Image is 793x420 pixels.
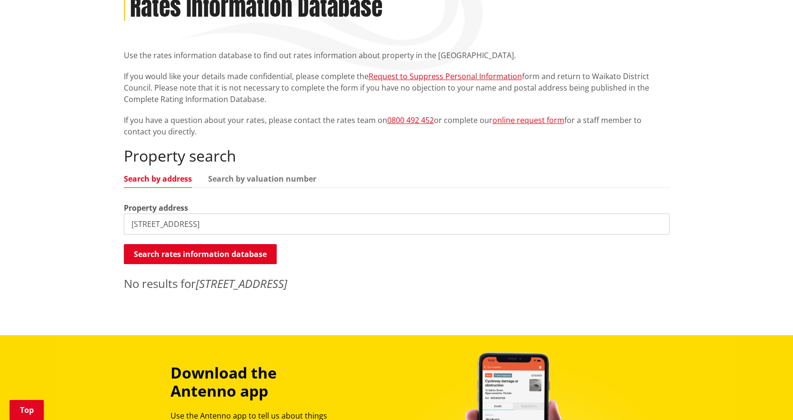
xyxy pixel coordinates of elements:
[369,71,522,82] a: Request to Suppress Personal Information
[196,276,287,291] em: [STREET_ADDRESS]
[208,175,316,183] a: Search by valuation number
[10,400,44,420] a: Top
[124,244,277,264] button: Search rates information database
[749,380,783,414] iframe: Messenger Launcher
[124,275,670,292] p: No results for
[124,147,670,165] h2: Property search
[124,50,670,61] p: Use the rates information database to find out rates information about property in the [GEOGRAPHI...
[387,115,434,125] a: 0800 492 452
[124,214,670,235] input: e.g. Duke Street NGARUAWAHIA
[124,114,670,137] p: If you have a question about your rates, please contact the rates team on or complete our for a s...
[124,202,188,214] label: Property address
[492,115,564,125] a: online request form
[171,364,343,400] h3: Download the Antenno app
[124,175,192,183] a: Search by address
[124,71,670,105] p: If you would like your details made confidential, please complete the form and return to Waikato ...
